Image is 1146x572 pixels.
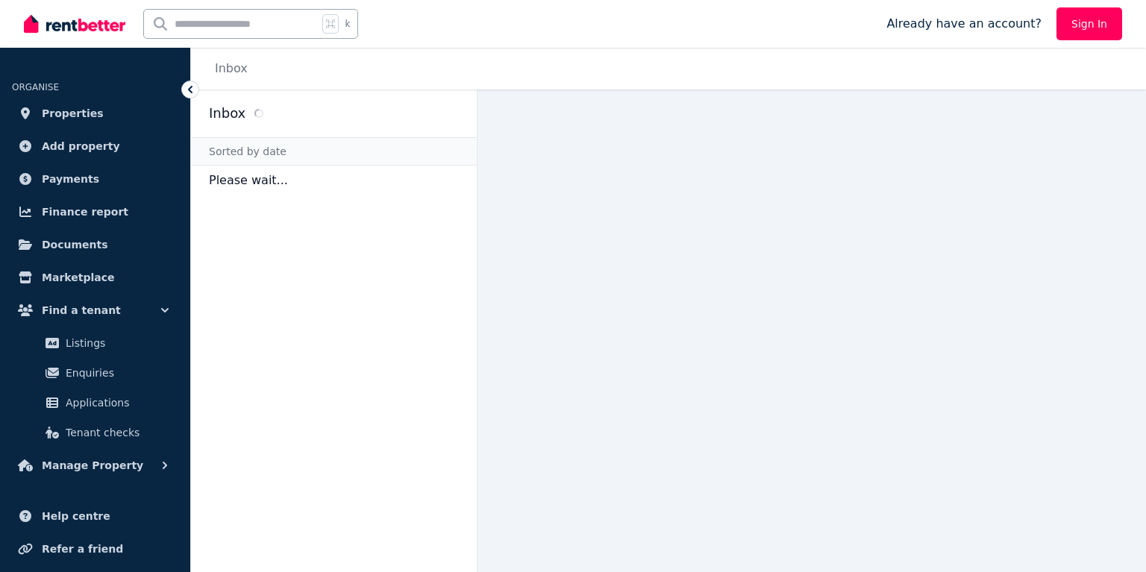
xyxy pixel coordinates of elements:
a: Documents [12,230,178,260]
img: RentBetter [24,13,125,35]
span: Documents [42,236,108,254]
a: Payments [12,164,178,194]
p: Please wait... [191,166,477,195]
span: Marketplace [42,268,114,286]
a: Add property [12,131,178,161]
a: Help centre [12,501,178,531]
span: Payments [42,170,99,188]
span: Already have an account? [886,15,1042,33]
span: Finance report [42,203,128,221]
a: Listings [18,328,172,358]
a: Marketplace [12,263,178,292]
button: Manage Property [12,450,178,480]
div: Sorted by date [191,137,477,166]
a: Sign In [1056,7,1122,40]
span: Enquiries [66,364,166,382]
span: Listings [66,334,166,352]
a: Inbox [215,61,248,75]
a: Tenant checks [18,418,172,447]
a: Finance report [12,197,178,227]
a: Applications [18,388,172,418]
span: Add property [42,137,120,155]
span: Properties [42,104,104,122]
span: Find a tenant [42,301,121,319]
a: Properties [12,98,178,128]
a: Enquiries [18,358,172,388]
a: Refer a friend [12,534,178,564]
span: ORGANISE [12,82,59,92]
span: k [345,18,350,30]
span: Help centre [42,507,110,525]
span: Manage Property [42,456,143,474]
h2: Inbox [209,103,245,124]
nav: Breadcrumb [191,48,266,89]
span: Refer a friend [42,540,123,558]
span: Tenant checks [66,424,166,441]
button: Find a tenant [12,295,178,325]
span: Applications [66,394,166,412]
